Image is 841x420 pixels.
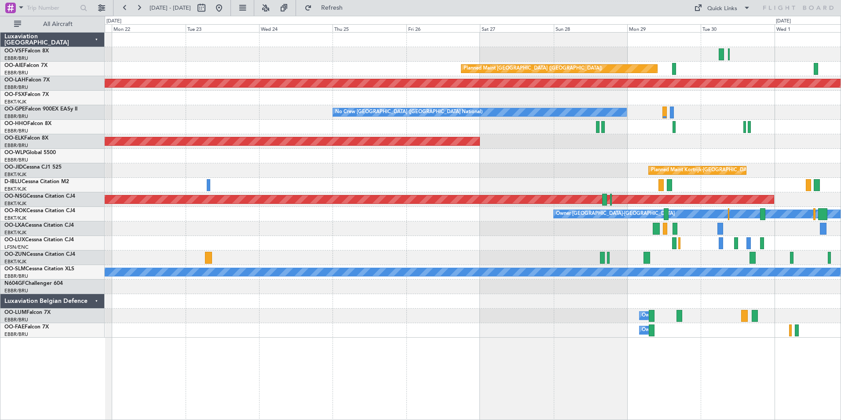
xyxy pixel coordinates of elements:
a: EBKT/KJK [4,200,26,207]
span: OO-LUM [4,310,26,315]
button: All Aircraft [10,17,95,31]
span: OO-AIE [4,63,23,68]
span: OO-NSG [4,194,26,199]
a: EBBR/BRU [4,84,28,91]
a: OO-ROKCessna Citation CJ4 [4,208,75,214]
div: Mon 29 [627,24,701,32]
a: N604GFChallenger 604 [4,281,63,286]
span: OO-ELK [4,136,24,141]
span: OO-WLP [4,150,26,155]
button: Refresh [300,1,353,15]
a: EBBR/BRU [4,331,28,338]
div: Fri 26 [406,24,480,32]
div: Owner Melsbroek Air Base [642,309,702,322]
a: EBKT/KJK [4,215,26,221]
a: EBBR/BRU [4,157,28,163]
a: OO-FAEFalcon 7X [4,324,49,330]
span: OO-ROK [4,208,26,214]
a: EBBR/BRU [4,273,28,280]
span: OO-JID [4,165,23,170]
div: Tue 30 [701,24,774,32]
a: OO-SLMCessna Citation XLS [4,266,74,272]
a: OO-AIEFalcon 7X [4,63,48,68]
a: EBKT/KJK [4,229,26,236]
div: Mon 22 [112,24,185,32]
a: EBKT/KJK [4,186,26,192]
a: LFSN/ENC [4,244,29,251]
a: OO-LUXCessna Citation CJ4 [4,237,74,243]
a: OO-LAHFalcon 7X [4,77,50,83]
div: Wed 24 [259,24,333,32]
div: Owner [GEOGRAPHIC_DATA]-[GEOGRAPHIC_DATA] [556,207,675,221]
a: EBBR/BRU [4,55,28,62]
a: OO-ZUNCessna Citation CJ4 [4,252,75,257]
a: EBBR/BRU [4,142,28,149]
a: OO-WLPGlobal 5500 [4,150,56,155]
div: Planned Maint [GEOGRAPHIC_DATA] ([GEOGRAPHIC_DATA]) [464,62,602,75]
a: EBKT/KJK [4,171,26,178]
div: [DATE] [106,18,121,25]
a: OO-ELKFalcon 8X [4,136,48,141]
span: OO-LUX [4,237,25,243]
span: OO-FSX [4,92,25,97]
div: Planned Maint Kortrijk-[GEOGRAPHIC_DATA] [651,164,753,177]
div: No Crew [GEOGRAPHIC_DATA] ([GEOGRAPHIC_DATA] National) [335,106,483,119]
span: OO-ZUN [4,252,26,257]
div: [DATE] [776,18,791,25]
span: All Aircraft [23,21,93,27]
button: Quick Links [690,1,755,15]
a: EBBR/BRU [4,317,28,323]
a: EBBR/BRU [4,113,28,120]
a: EBKT/KJK [4,258,26,265]
a: OO-VSFFalcon 8X [4,48,49,54]
a: OO-JIDCessna CJ1 525 [4,165,62,170]
span: Refresh [314,5,351,11]
div: Quick Links [707,4,737,13]
div: Sat 27 [480,24,553,32]
span: OO-HHO [4,121,27,126]
input: Trip Number [27,1,77,15]
a: EBBR/BRU [4,128,28,134]
a: D-IBLUCessna Citation M2 [4,179,69,184]
a: OO-GPEFalcon 900EX EASy II [4,107,77,112]
a: OO-FSXFalcon 7X [4,92,49,97]
a: EBKT/KJK [4,99,26,105]
span: OO-SLM [4,266,26,272]
div: Sun 28 [554,24,627,32]
span: OO-FAE [4,324,25,330]
a: OO-HHOFalcon 8X [4,121,51,126]
div: Owner Melsbroek Air Base [642,324,702,337]
span: OO-VSF [4,48,25,54]
span: OO-GPE [4,107,25,112]
span: OO-LAH [4,77,26,83]
span: OO-LXA [4,223,25,228]
a: EBBR/BRU [4,70,28,76]
span: D-IBLU [4,179,22,184]
a: OO-LUMFalcon 7X [4,310,51,315]
div: Tue 23 [186,24,259,32]
span: N604GF [4,281,25,286]
a: OO-LXACessna Citation CJ4 [4,223,74,228]
a: OO-NSGCessna Citation CJ4 [4,194,75,199]
div: Thu 25 [333,24,406,32]
a: EBBR/BRU [4,287,28,294]
span: [DATE] - [DATE] [150,4,191,12]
